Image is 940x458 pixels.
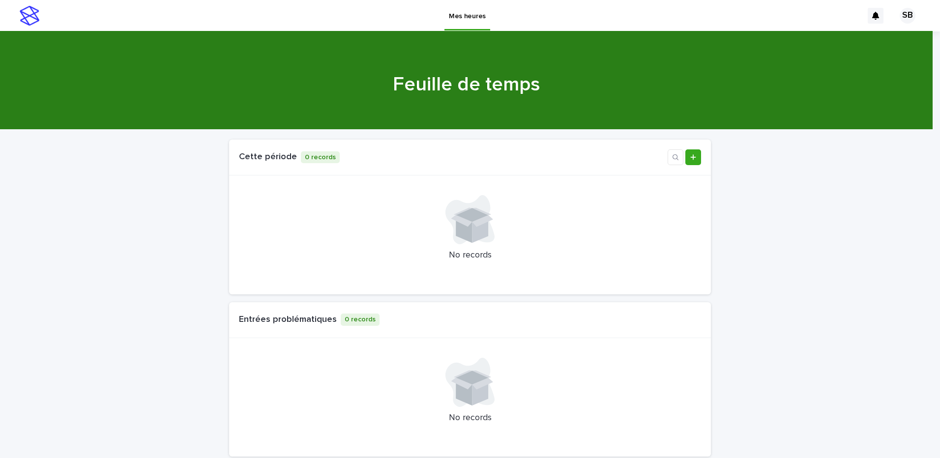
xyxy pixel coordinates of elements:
[239,315,337,325] h1: Entrées problématiques
[301,151,340,164] p: 0 records
[900,8,915,24] div: SB
[229,413,711,424] p: No records
[226,73,707,96] h1: Feuille de temps
[341,314,380,326] p: 0 records
[229,250,711,261] p: No records
[685,149,701,165] a: Add new record
[239,152,297,163] h1: Cette période
[20,6,39,26] img: stacker-logo-s-only.png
